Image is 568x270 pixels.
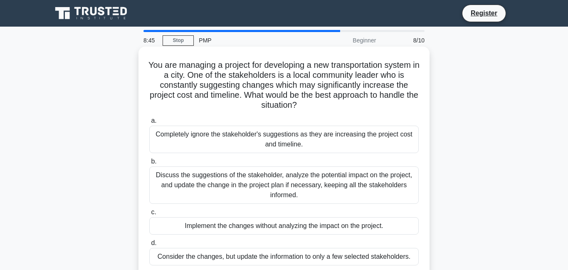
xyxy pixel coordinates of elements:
span: c. [151,208,156,216]
div: 8:45 [138,32,163,49]
div: Discuss the suggestions of the stakeholder, analyze the potential impact on the project, and upda... [149,166,419,204]
a: Stop [163,35,194,46]
span: d. [151,239,156,246]
h5: You are managing a project for developing a new transportation system in a city. One of the stake... [148,60,420,111]
span: a. [151,117,156,124]
div: PMP [194,32,308,49]
span: b. [151,158,156,165]
div: Consider the changes, but update the information to only a few selected stakeholders. [149,248,419,265]
div: Beginner [308,32,381,49]
div: Implement the changes without analyzing the impact on the project. [149,217,419,235]
a: Register [466,8,502,18]
div: Completely ignore the stakeholder's suggestions as they are increasing the project cost and timel... [149,126,419,153]
div: 8/10 [381,32,430,49]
